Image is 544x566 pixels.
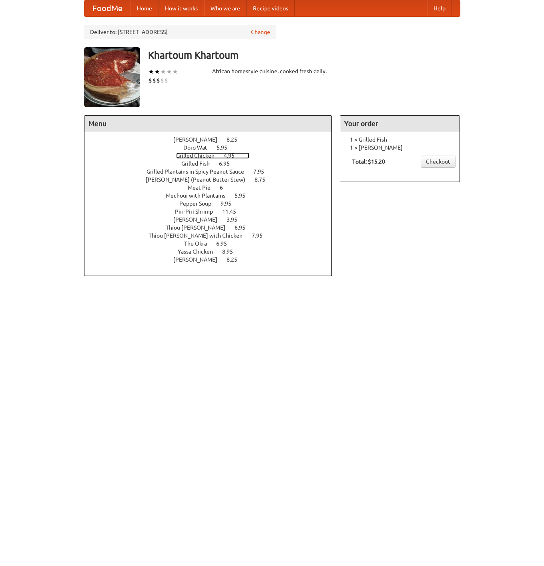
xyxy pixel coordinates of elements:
[204,0,247,16] a: Who we are
[252,232,271,239] span: 7.95
[166,224,260,231] a: Thiou [PERSON_NAME] 6.95
[212,67,332,75] div: African homestyle cuisine, cooked fresh daily.
[227,216,245,223] span: 3.95
[178,248,221,255] span: Yassa Chicken
[227,256,245,263] span: 8.25
[176,152,223,159] span: Grilled Chicken
[173,256,225,263] span: [PERSON_NAME]
[146,176,253,183] span: [PERSON_NAME] (Peanut Butter Stew)
[253,168,272,175] span: 7.95
[183,144,242,151] a: Doro Wat 5.95
[148,76,152,85] li: $
[217,144,235,151] span: 5.95
[149,232,251,239] span: Thiou [PERSON_NAME] with Chicken
[344,144,456,152] li: 1 × [PERSON_NAME]
[227,136,245,143] span: 8.25
[175,208,221,215] span: Piri-Piri Shrimp
[247,0,295,16] a: Recipe videos
[219,160,238,167] span: 6.95
[152,76,156,85] li: $
[255,176,273,183] span: 8.75
[166,192,233,199] span: Mechoui with Plantains
[148,67,154,76] li: ★
[222,208,244,215] span: 11.45
[235,224,253,231] span: 6.95
[188,184,238,191] a: Meat Pie 6
[184,240,215,247] span: Thu Okra
[178,248,248,255] a: Yassa Chicken 8.95
[166,67,172,76] li: ★
[224,152,243,159] span: 4.95
[173,136,252,143] a: [PERSON_NAME] 8.25
[175,208,251,215] a: Piri-Piri Shrimp 11.45
[146,176,280,183] a: [PERSON_NAME] (Peanut Butter Stew) 8.75
[216,240,235,247] span: 6.95
[147,168,279,175] a: Grilled Plantains in Spicy Peanut Sauce 7.95
[222,248,241,255] span: 8.95
[147,168,252,175] span: Grilled Plantains in Spicy Peanut Sauce
[235,192,253,199] span: 5.95
[188,184,219,191] span: Meat Pie
[173,256,252,263] a: [PERSON_NAME] 8.25
[251,28,270,36] a: Change
[84,0,130,16] a: FoodMe
[84,47,140,107] img: angular.jpg
[164,76,168,85] li: $
[156,76,160,85] li: $
[154,67,160,76] li: ★
[344,136,456,144] li: 1 × Grilled Fish
[149,232,277,239] a: Thiou [PERSON_NAME] with Chicken 7.95
[172,67,178,76] li: ★
[183,144,215,151] span: Doro Wat
[159,0,204,16] a: How it works
[173,216,225,223] span: [PERSON_NAME]
[160,76,164,85] li: $
[176,152,249,159] a: Grilled Chicken 4.95
[148,47,460,63] h3: Khartoum Khartoum
[220,184,231,191] span: 6
[427,0,452,16] a: Help
[166,224,233,231] span: Thiou [PERSON_NAME]
[84,25,276,39] div: Deliver to: [STREET_ADDRESS]
[179,200,219,207] span: Pepper Soup
[130,0,159,16] a: Home
[173,216,252,223] a: [PERSON_NAME] 3.95
[181,160,218,167] span: Grilled Fish
[421,156,456,168] a: Checkout
[173,136,225,143] span: [PERSON_NAME]
[84,116,332,132] h4: Menu
[181,160,245,167] a: Grilled Fish 6.95
[340,116,460,132] h4: Your order
[221,200,239,207] span: 9.95
[166,192,260,199] a: Mechoui with Plantains 5.95
[179,200,246,207] a: Pepper Soup 9.95
[352,158,385,165] b: Total: $15.20
[184,240,242,247] a: Thu Okra 6.95
[160,67,166,76] li: ★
